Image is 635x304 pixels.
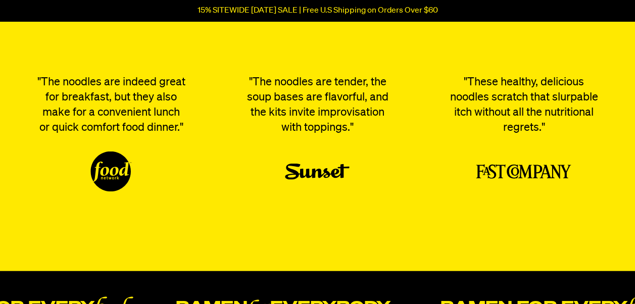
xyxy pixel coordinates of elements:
img: Sunset Magazone [285,164,350,180]
p: "The noodles are indeed great for breakfast, but they also make for a convenient lunch or quick c... [24,75,198,135]
p: "These healthy, delicious noodles scratch that slurpable itch without all the nutritional regrets." [437,75,611,135]
img: Food Network [90,151,132,192]
p: 15% SITEWIDE [DATE] SALE | Free U.S Shipping on Orders Over $60 [198,6,438,15]
img: Forbes [476,164,571,180]
p: "The noodles are tender, the soup bases are flavorful, and the kits invite improvisation with top... [230,75,404,135]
